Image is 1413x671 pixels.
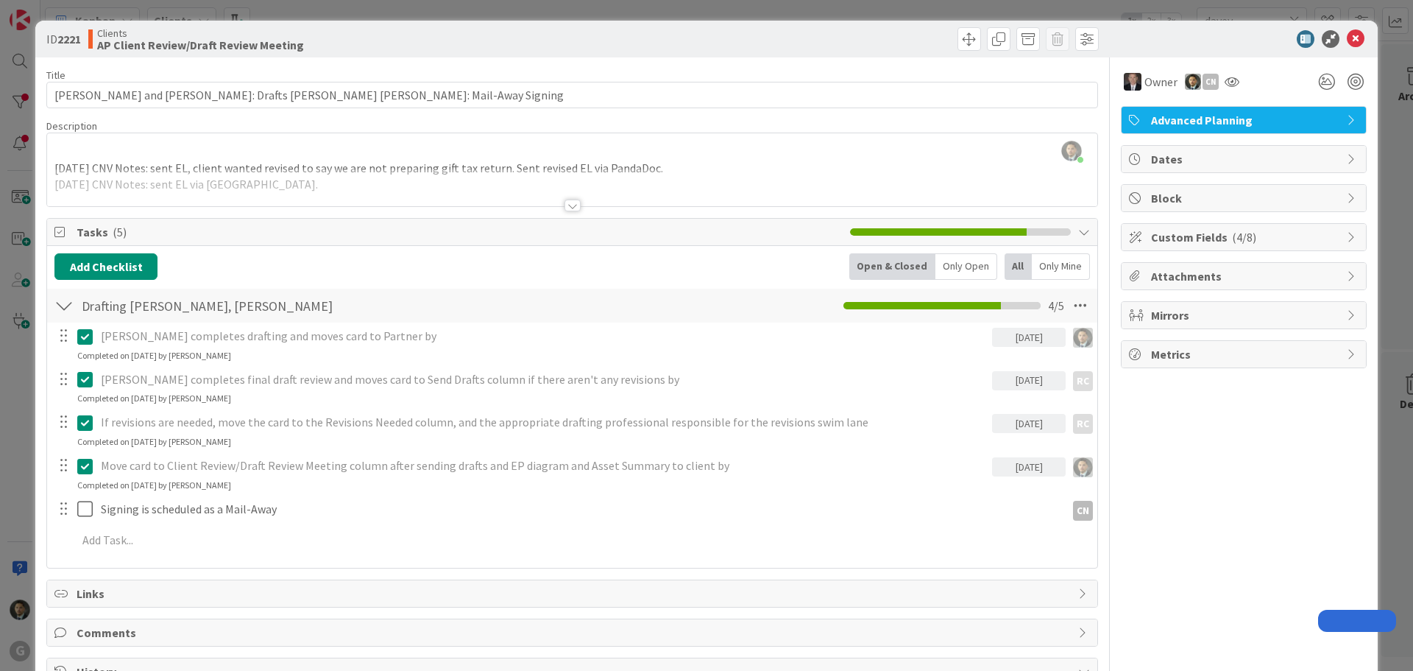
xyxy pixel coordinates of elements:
[1151,345,1339,363] span: Metrics
[1151,228,1339,246] span: Custom Fields
[54,253,157,280] button: Add Checklist
[101,501,1060,518] p: Signing is scheduled as a Mail-Away
[101,414,986,431] p: If revisions are needed, move the card to the Revisions Needed column, and the appropriate drafti...
[77,479,231,492] div: Completed on [DATE] by [PERSON_NAME]
[1151,111,1339,129] span: Advanced Planning
[97,39,304,51] b: AP Client Review/Draft Review Meeting
[77,624,1071,642] span: Comments
[46,119,97,133] span: Description
[1073,328,1093,348] img: CG
[101,328,986,345] p: [PERSON_NAME] completes drafting and moves card to Partner by
[1151,267,1339,285] span: Attachments
[992,414,1066,433] div: [DATE]
[113,225,127,239] span: ( 5 )
[97,27,304,39] span: Clients
[54,160,1090,177] p: [DATE] CNV Notes: sent EL, client wanted revised to say we are not preparing gift tax return. Sen...
[1151,189,1339,207] span: Block
[101,371,986,388] p: [PERSON_NAME] completes final draft review and moves card to Send Drafts column if there aren't a...
[46,82,1098,108] input: type card name here...
[849,253,935,280] div: Open & Closed
[46,30,81,48] span: ID
[1203,74,1219,90] div: CN
[46,68,65,82] label: Title
[1185,74,1201,90] img: CG
[1124,73,1141,91] img: BG
[1151,150,1339,168] span: Dates
[1073,501,1093,521] div: CN
[101,457,986,474] p: Move card to Client Review/Draft Review Meeting column after sending drafts and EP diagram and As...
[77,349,231,362] div: Completed on [DATE] by [PERSON_NAME]
[77,223,843,241] span: Tasks
[1144,73,1177,91] span: Owner
[1073,414,1093,434] div: RC
[1073,371,1093,391] div: RC
[992,328,1066,347] div: [DATE]
[77,392,231,405] div: Completed on [DATE] by [PERSON_NAME]
[77,435,231,449] div: Completed on [DATE] by [PERSON_NAME]
[935,253,997,280] div: Only Open
[992,457,1066,477] div: [DATE]
[77,292,408,319] input: Add Checklist...
[1005,253,1032,280] div: All
[1048,297,1064,315] span: 4 / 5
[1073,457,1093,477] img: CG
[1032,253,1090,280] div: Only Mine
[1151,306,1339,324] span: Mirrors
[77,585,1071,603] span: Links
[1061,141,1082,161] img: 8BZLk7E8pfiq8jCgjIaptuiIy3kiCTah.png
[1232,230,1256,245] span: ( 4/8 )
[992,371,1066,390] div: [DATE]
[57,32,81,46] b: 2221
